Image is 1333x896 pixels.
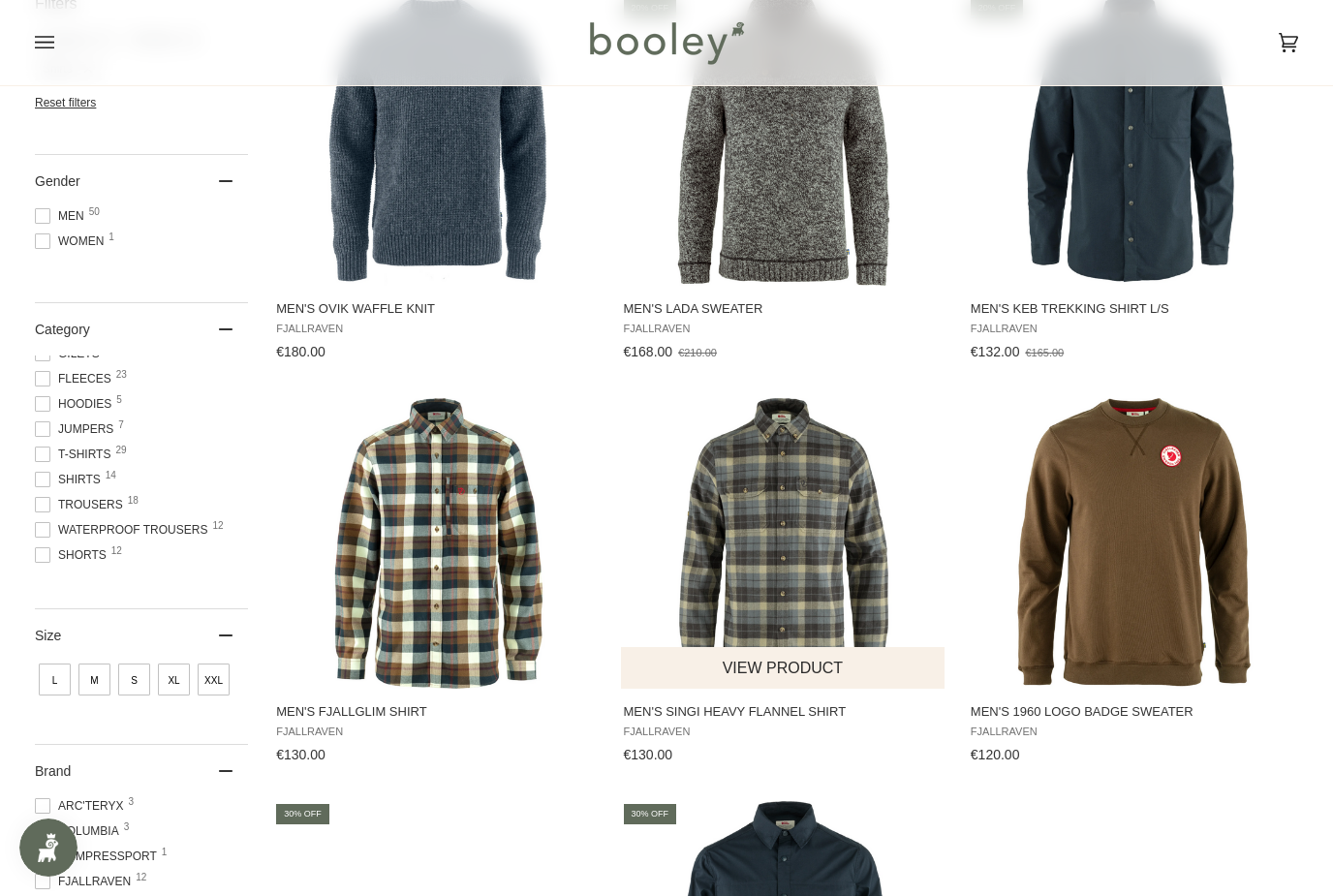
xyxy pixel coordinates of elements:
[212,521,223,531] span: 12
[35,446,116,463] span: T-Shirts
[638,398,929,689] img: Fjallraven Men's Singi Heavy Flannel Shirt Super Grey / Stone Grey - Booley Galway
[35,471,107,488] span: Shirts
[276,300,597,318] span: Men's Ovik Waffle Knit
[128,496,139,506] span: 18
[276,344,325,359] span: €180.00
[35,763,71,779] span: Brand
[108,232,114,242] span: 1
[581,15,751,71] img: Booley
[162,848,168,857] span: 1
[128,797,134,807] span: 3
[35,797,129,815] span: Arc'teryx
[971,344,1020,359] span: €132.00
[1025,347,1064,358] span: €165.00
[78,664,110,695] span: Size: M
[971,726,1291,738] span: Fjallraven
[971,703,1291,721] span: Men's 1960 Logo Badge Sweater
[89,207,100,217] span: 50
[35,628,61,643] span: Size
[198,664,230,695] span: Size: XXL
[106,471,116,480] span: 14
[624,703,945,721] span: Men's Singi Heavy Flannel Shirt
[624,323,945,335] span: Fjallraven
[118,664,150,695] span: Size: S
[35,370,117,387] span: Fleeces
[35,420,119,438] span: Jumpers
[968,398,1294,770] a: Men's 1960 Logo Badge Sweater
[624,726,945,738] span: Fjallraven
[35,496,129,513] span: Trousers
[678,347,717,358] span: €210.00
[621,398,947,770] a: Men's Singi Heavy Flannel Shirt
[118,420,124,430] span: 7
[116,395,122,405] span: 5
[971,747,1020,762] span: €120.00
[35,395,117,413] span: Hoodies
[116,370,127,380] span: 23
[276,726,597,738] span: Fjallraven
[35,848,163,865] span: COMPRESSPORT
[35,546,112,564] span: Shorts
[115,446,126,455] span: 29
[136,873,146,882] span: 12
[124,822,130,832] span: 3
[276,804,329,824] div: 30% off
[971,300,1291,318] span: Men's Keb Trekking Shirt L/S
[158,664,190,695] span: Size: XL
[35,822,125,840] span: Columbia
[35,873,137,890] span: Fjallraven
[971,323,1291,335] span: Fjallraven
[621,647,945,689] button: View product
[276,323,597,335] span: Fjallraven
[19,819,77,877] iframe: Button to open loyalty program pop-up
[35,232,109,250] span: Women
[35,207,90,225] span: Men
[624,300,945,318] span: Men's Lada Sweater
[624,804,677,824] div: 30% off
[35,521,213,539] span: Waterproof Trousers
[273,398,600,770] a: Men's Fjallglim Shirt
[35,96,248,109] li: Reset filters
[111,546,122,556] span: 12
[276,747,325,762] span: €130.00
[35,173,80,189] span: Gender
[624,747,673,762] span: €130.00
[985,398,1276,689] img: Fjallraven Men's 1960 Logo Badge Sweater Dark Oak - Booley Galway
[39,664,71,695] span: Size: L
[624,344,673,359] span: €168.00
[292,398,582,689] img: Fjallraven Men's Fjallglim Shirt Wood Brown / Chalk White - Booley Galway
[35,322,90,337] span: Category
[35,96,96,109] span: Reset filters
[276,703,597,721] span: Men's Fjallglim Shirt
